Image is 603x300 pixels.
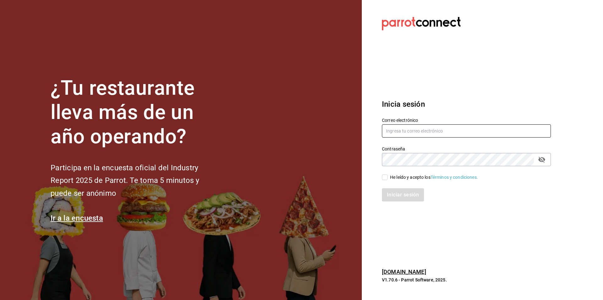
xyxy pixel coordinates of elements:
[382,99,551,110] h3: Inicia sesión
[51,76,220,149] h1: ¿Tu restaurante lleva más de un año operando?
[382,147,551,151] label: Contraseña
[382,124,551,138] input: Ingresa tu correo electrónico
[51,214,103,223] a: Ir a la encuesta
[390,174,478,181] div: He leído y acepto los
[51,161,220,200] h2: Participa en la encuesta oficial del Industry Report 2025 de Parrot. Te toma 5 minutos y puede se...
[431,175,478,180] a: Términos y condiciones.
[536,154,547,165] button: passwordField
[382,118,551,122] label: Correo electrónico
[382,269,426,275] a: [DOMAIN_NAME]
[382,277,551,283] p: V1.70.6 - Parrot Software, 2025.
